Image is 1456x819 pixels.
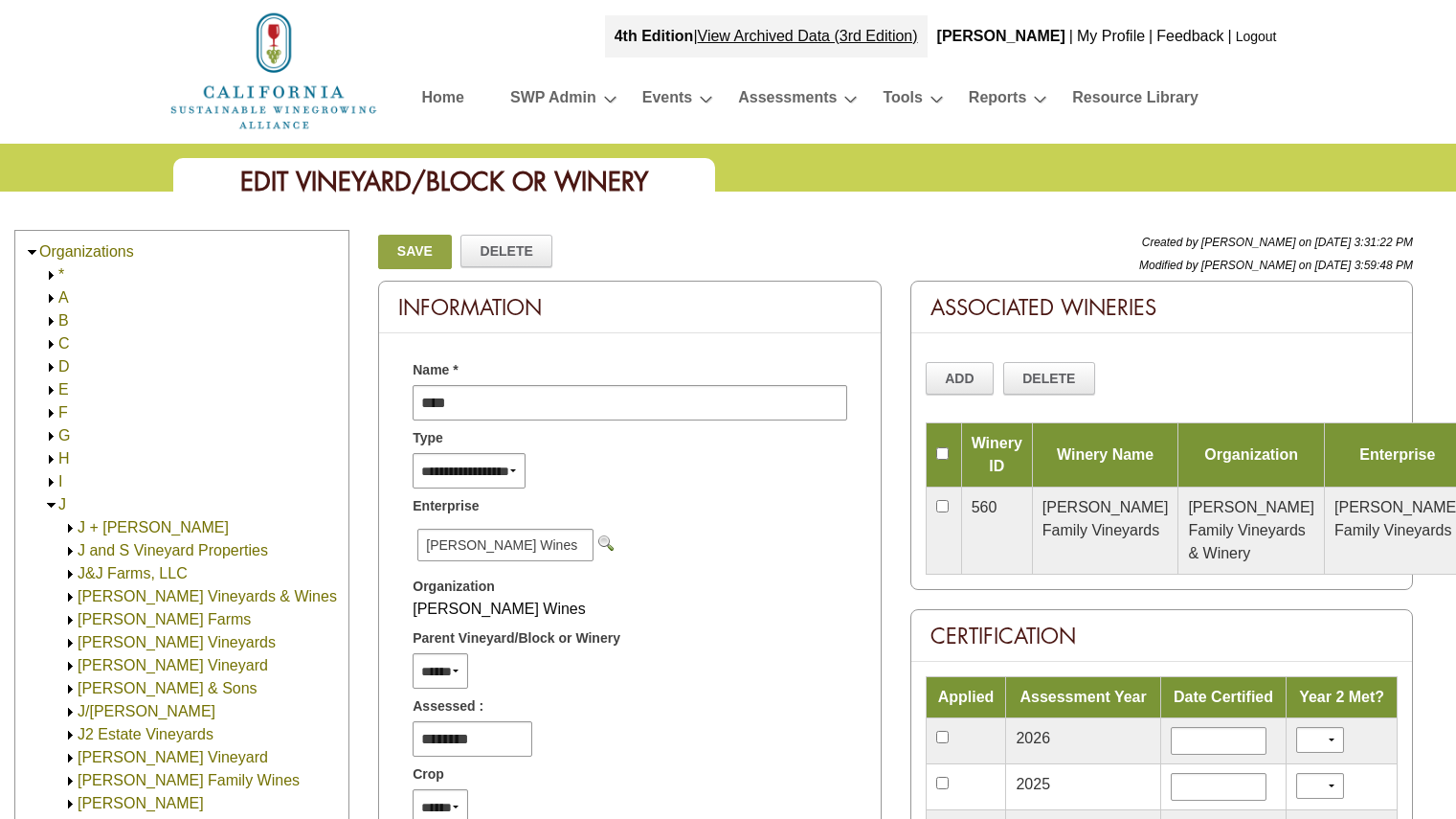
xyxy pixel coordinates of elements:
img: logo_cswa2x.png [168,10,379,132]
img: Expand J. Rickards Vineyards [63,636,78,650]
img: Expand J&J Farms, LLC [63,567,78,581]
img: Expand J. Maring Farms [63,613,78,627]
a: Home [168,61,379,78]
strong: 4th Edition [615,28,694,44]
td: [PERSON_NAME] Family Vineyards [1032,488,1178,575]
img: Collapse J [44,498,58,512]
img: Expand B [44,314,58,329]
td: Year 2 Met? [1287,677,1398,718]
td: Applied [926,677,1006,718]
img: Expand E [44,383,58,398]
a: [PERSON_NAME] Farms [78,611,251,627]
a: Delete [1003,362,1095,395]
img: Expand F [44,406,58,421]
td: Assessment Year [1006,677,1160,718]
img: Expand Jack London Vineyard [63,751,78,765]
a: J and S Vineyard Properties [78,542,268,558]
img: Expand J2 Estate Vineyards [63,728,78,742]
a: J&J Farms, LLC [78,565,188,581]
img: Expand J.A. Laviletta Vineyard [63,659,78,673]
a: I [58,473,62,489]
span: Enterprise [413,496,479,516]
img: Expand * [44,268,58,283]
span: [PERSON_NAME] Wines [413,601,585,617]
div: Information [379,282,880,333]
a: J2 Estate Vineyards [78,726,213,742]
span: Created by [PERSON_NAME] on [DATE] 3:31:22 PM Modified by [PERSON_NAME] on [DATE] 3:59:48 PM [1139,236,1413,272]
a: SWP Admin [510,84,596,118]
a: Tools [883,84,922,118]
span: Type [413,428,443,448]
img: Expand A [44,291,58,306]
a: [PERSON_NAME] Family Wines [78,772,300,788]
img: Expand C [44,337,58,352]
a: Reports [969,84,1026,118]
a: Events [642,84,692,118]
a: Home [422,84,464,118]
span: [PERSON_NAME] Family Vineyards & Winery [1188,499,1314,561]
a: Organizations [39,243,134,260]
a: J [58,496,66,512]
img: Expand D [44,360,58,375]
div: | [1147,15,1154,57]
div: Certification [911,610,1412,662]
span: [PERSON_NAME] Wines [417,529,594,561]
a: H [58,450,70,466]
a: [PERSON_NAME] Vineyard [78,749,268,765]
a: E [58,381,69,398]
a: [PERSON_NAME] Vineyard [78,657,268,673]
b: [PERSON_NAME] [937,28,1065,44]
a: Resource Library [1072,84,1198,118]
a: G [58,427,70,444]
span: Organization [413,577,495,597]
a: Delete [460,235,552,267]
a: Feedback [1156,28,1223,44]
div: | [1067,15,1075,57]
img: Expand Jackson Family Wines [63,774,78,788]
a: J + [PERSON_NAME] [78,519,229,535]
a: A [58,289,69,306]
div: | [1226,15,1234,57]
a: J/[PERSON_NAME] [78,703,215,719]
img: Expand Jada Vineyard [63,797,78,811]
span: Edit Vineyard/Block or Winery [240,165,648,198]
a: D [58,358,70,375]
a: [PERSON_NAME] [78,795,204,811]
a: [PERSON_NAME] Vineyards & Wines [78,588,337,604]
a: View Archived Data (3rd Edition) [698,28,918,44]
img: Expand J and S Vineyard Properties [63,544,78,558]
span: Name * [413,360,458,380]
a: Save [378,235,451,269]
span: 2025 [1016,776,1050,792]
a: F [58,404,68,421]
a: Add [926,362,995,395]
img: Expand J + J Vineyard [63,521,78,535]
td: 560 [961,488,1032,575]
a: Logout [1236,29,1277,44]
span: 2026 [1016,730,1050,746]
a: C [58,335,70,352]
a: Assessments [738,84,837,118]
span: Crop [413,764,444,785]
a: [PERSON_NAME] & Sons [78,680,258,696]
img: Expand J. Lohr Vineyards & Wines [63,590,78,604]
td: Winery Name [1032,423,1178,488]
img: Collapse Organizations [25,245,39,260]
img: Expand G [44,429,58,444]
img: Expand J/J Vineyard [63,705,78,719]
a: My Profile [1077,28,1145,44]
td: Winery ID [961,423,1032,488]
div: | [605,15,928,57]
img: Expand H [44,452,58,466]
td: Date Certified [1160,677,1287,718]
td: Organization [1178,423,1325,488]
img: Expand I [44,475,58,489]
div: Associated Wineries [911,282,1412,333]
a: [PERSON_NAME] Vineyards [78,634,276,650]
img: Expand J.H. Jonson & Sons [63,682,78,696]
span: Parent Vineyard/Block or Winery [413,628,620,648]
a: B [58,312,69,329]
span: Assessed : [413,696,483,717]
